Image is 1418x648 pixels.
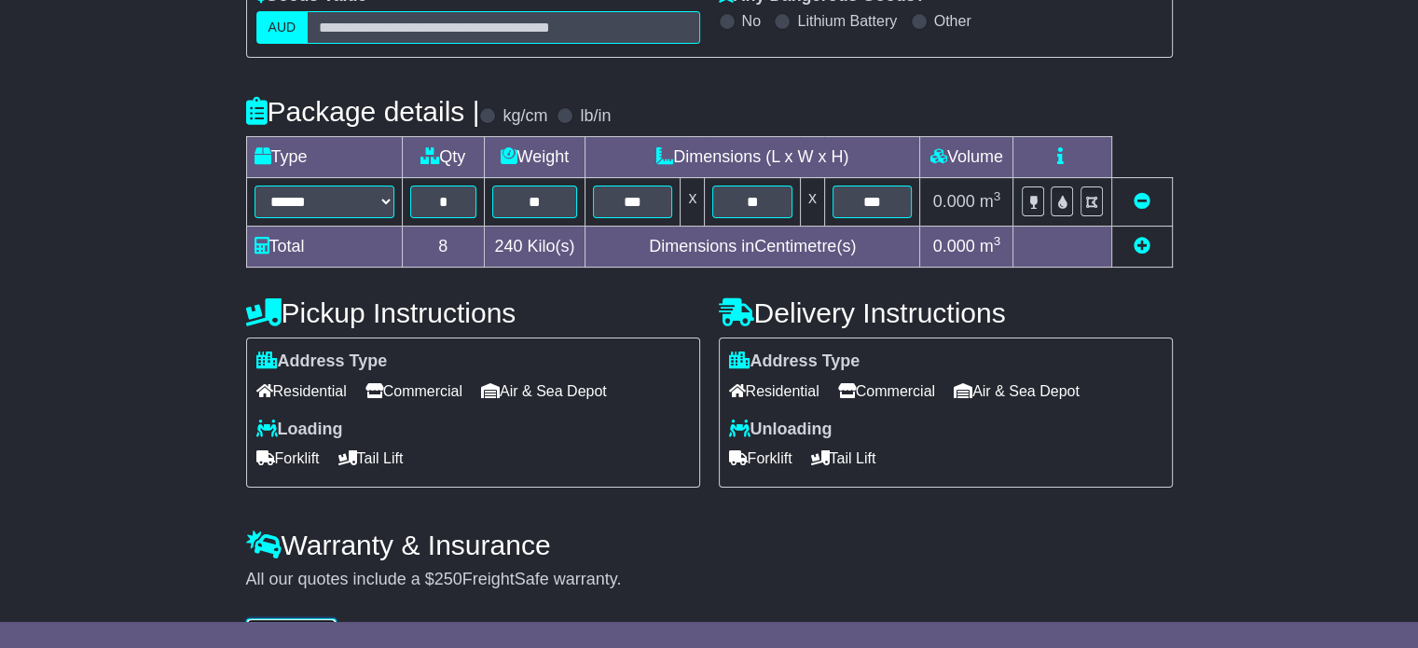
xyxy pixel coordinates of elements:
td: Total [246,227,402,268]
h4: Package details | [246,96,480,127]
label: Unloading [729,420,833,440]
label: AUD [256,11,309,44]
span: Air & Sea Depot [481,377,607,406]
label: Address Type [256,352,388,372]
span: Residential [256,377,347,406]
h4: Pickup Instructions [246,297,700,328]
td: Kilo(s) [484,227,585,268]
td: Volume [920,137,1013,178]
label: Other [934,12,971,30]
span: Forklift [729,444,792,473]
td: 8 [402,227,484,268]
div: All our quotes include a $ FreightSafe warranty. [246,570,1173,590]
a: Add new item [1134,237,1150,255]
span: 0.000 [933,192,975,211]
td: Dimensions (L x W x H) [585,137,919,178]
td: Weight [484,137,585,178]
span: m [980,237,1001,255]
span: Residential [729,377,819,406]
label: Loading [256,420,343,440]
h4: Warranty & Insurance [246,530,1173,560]
span: Commercial [365,377,462,406]
sup: 3 [994,189,1001,203]
td: Qty [402,137,484,178]
h4: Delivery Instructions [719,297,1173,328]
td: Dimensions in Centimetre(s) [585,227,919,268]
td: x [681,178,705,227]
span: 240 [494,237,522,255]
a: Remove this item [1134,192,1150,211]
label: Lithium Battery [797,12,897,30]
span: Commercial [838,377,935,406]
span: Tail Lift [811,444,876,473]
sup: 3 [994,234,1001,248]
span: Air & Sea Depot [954,377,1080,406]
span: m [980,192,1001,211]
label: lb/in [580,106,611,127]
td: x [800,178,824,227]
span: 0.000 [933,237,975,255]
span: Tail Lift [338,444,404,473]
span: Forklift [256,444,320,473]
label: Address Type [729,352,860,372]
td: Type [246,137,402,178]
label: kg/cm [502,106,547,127]
span: 250 [434,570,462,588]
label: No [742,12,761,30]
